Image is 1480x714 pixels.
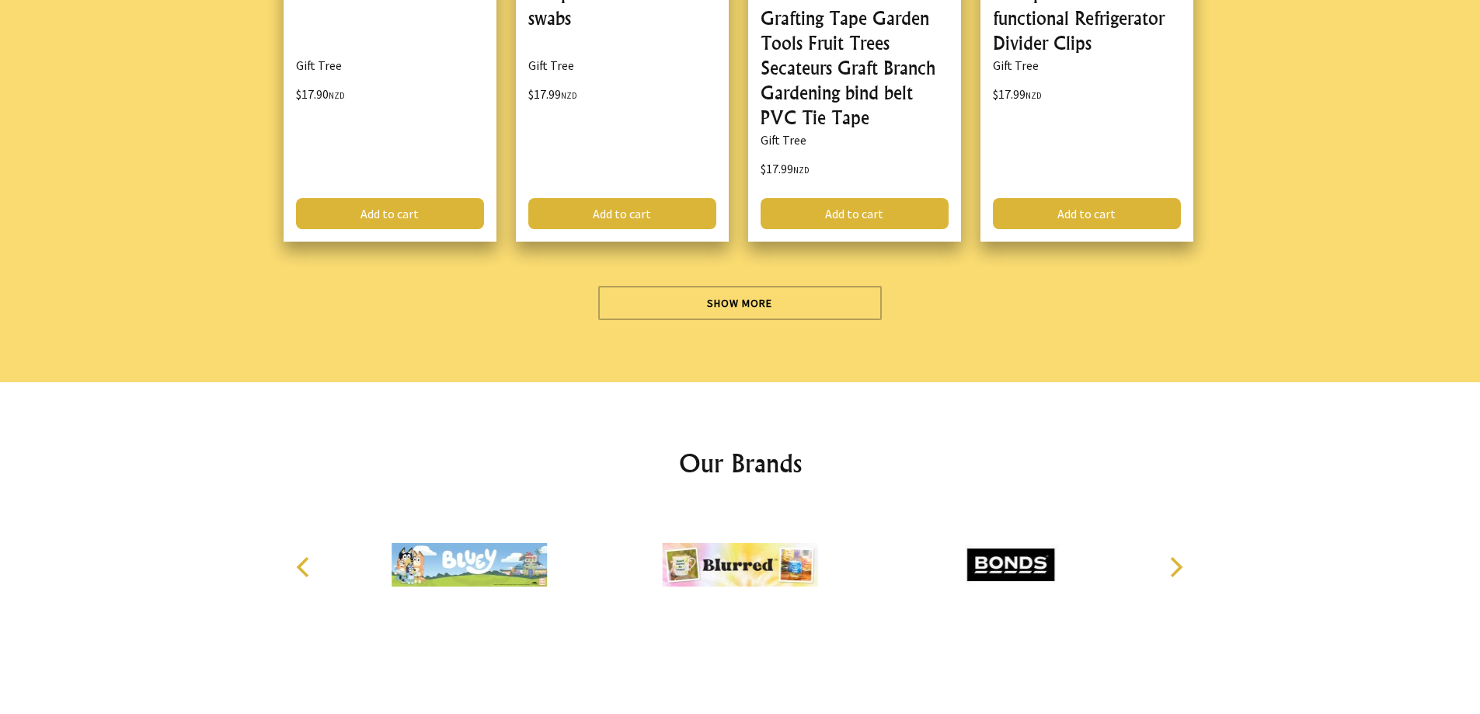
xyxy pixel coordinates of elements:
img: Bonds Baby [933,507,1088,623]
img: Blurred [662,507,817,623]
button: Previous [288,550,322,584]
h2: Our Brands [280,444,1200,482]
img: Bluey [392,507,547,623]
a: Add to cart [761,198,949,229]
a: Add to cart [993,198,1181,229]
a: Show More [598,286,882,320]
a: Add to cart [296,198,484,229]
a: Add to cart [528,198,716,229]
button: Next [1158,550,1193,584]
